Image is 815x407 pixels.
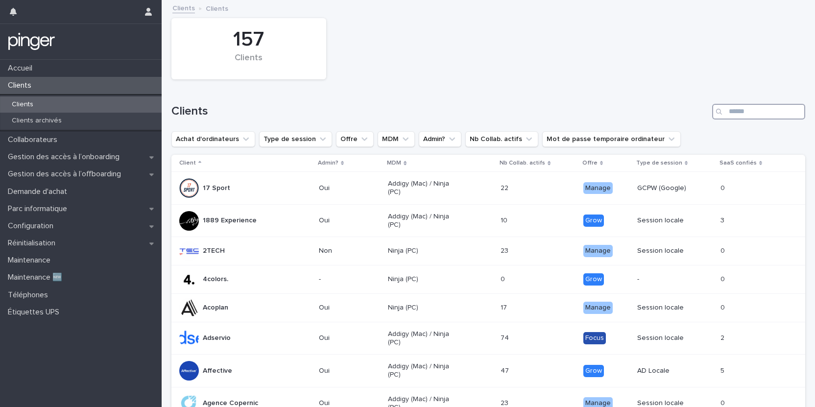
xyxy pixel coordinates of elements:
p: 2TECH [203,247,225,255]
p: Client [179,158,196,168]
p: 17 Sport [203,184,230,192]
tr: 2TECHNonNinja (PC)2323 ManageSession locale00 [171,237,805,265]
p: Admin? [318,158,338,168]
p: Addigy (Mac) / Ninja (PC) [388,180,458,196]
p: Nb Collab. actifs [500,158,545,168]
p: - [319,275,381,284]
button: Type de session [259,131,332,147]
p: Ninja (PC) [388,275,458,284]
p: 4colors. [203,275,228,284]
tr: 4colors.-Ninja (PC)00 Grow-00 [171,265,805,294]
div: Grow [583,365,604,377]
p: AD Locale [637,367,707,375]
div: Manage [583,245,613,257]
p: Type de session [636,158,682,168]
p: Oui [319,184,381,192]
p: Oui [319,334,381,342]
p: Étiquettes UPS [4,308,67,317]
p: Maintenance [4,256,58,265]
p: Ninja (PC) [388,304,458,312]
button: Mot de passe temporaire ordinateur [542,131,681,147]
p: 22 [501,182,510,192]
p: Oui [319,216,381,225]
p: Session locale [637,216,707,225]
p: Maintenance 🆕 [4,273,70,282]
p: Affective [203,367,232,375]
p: SaaS confiés [719,158,757,168]
p: - [637,275,707,284]
tr: 17 SportOuiAddigy (Mac) / Ninja (PC)2222 ManageGCPW (Google)00 [171,172,805,205]
p: Oui [319,367,381,375]
p: Session locale [637,304,707,312]
div: Grow [583,215,604,227]
p: 10 [501,215,509,225]
button: MDM [378,131,415,147]
button: Achat d'ordinateurs [171,131,255,147]
button: Admin? [419,131,461,147]
tr: AdservioOuiAddigy (Mac) / Ninja (PC)7474 FocusSession locale22 [171,322,805,355]
img: mTgBEunGTSyRkCgitkcU [8,32,55,51]
button: Nb Collab. actifs [465,131,538,147]
div: Manage [583,182,613,194]
div: Focus [583,332,606,344]
p: 0 [501,273,507,284]
p: 1889 Experience [203,216,257,225]
p: 17 [501,302,509,312]
p: Téléphones [4,290,56,300]
p: 0 [720,302,727,312]
p: 2 [720,332,726,342]
p: Clients archivés [4,117,70,125]
p: 3 [720,215,726,225]
p: Acoplan [203,304,228,312]
p: Adservio [203,334,231,342]
p: 74 [501,332,511,342]
p: Addigy (Mac) / Ninja (PC) [388,362,458,379]
p: Gestion des accès à l’onboarding [4,152,127,162]
p: Clients [4,81,39,90]
p: Session locale [637,247,707,255]
button: Offre [336,131,374,147]
p: Demande d'achat [4,187,75,196]
tr: AffectiveOuiAddigy (Mac) / Ninja (PC)4747 GrowAD Locale55 [171,355,805,387]
p: Collaborateurs [4,135,65,144]
div: Clients [188,53,310,73]
a: Clients [172,2,195,13]
p: Non [319,247,381,255]
p: MDM [387,158,401,168]
p: Réinitialisation [4,239,63,248]
tr: AcoplanOuiNinja (PC)1717 ManageSession locale00 [171,293,805,322]
p: Configuration [4,221,61,231]
p: Addigy (Mac) / Ninja (PC) [388,213,458,229]
div: 157 [188,27,310,52]
p: 0 [720,245,727,255]
p: Accueil [4,64,40,73]
p: Offre [582,158,598,168]
p: Session locale [637,334,707,342]
p: 5 [720,365,726,375]
p: Addigy (Mac) / Ninja (PC) [388,330,458,347]
p: Oui [319,304,381,312]
p: Clients [4,100,41,109]
p: Parc informatique [4,204,75,214]
tr: 1889 ExperienceOuiAddigy (Mac) / Ninja (PC)1010 GrowSession locale33 [171,204,805,237]
h1: Clients [171,104,708,119]
p: Clients [206,2,228,13]
p: 0 [720,273,727,284]
p: Ninja (PC) [388,247,458,255]
div: Manage [583,302,613,314]
p: Gestion des accès à l’offboarding [4,169,129,179]
input: Search [712,104,805,120]
div: Grow [583,273,604,286]
p: GCPW (Google) [637,184,707,192]
p: 47 [501,365,511,375]
p: 0 [720,182,727,192]
p: 23 [501,245,510,255]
